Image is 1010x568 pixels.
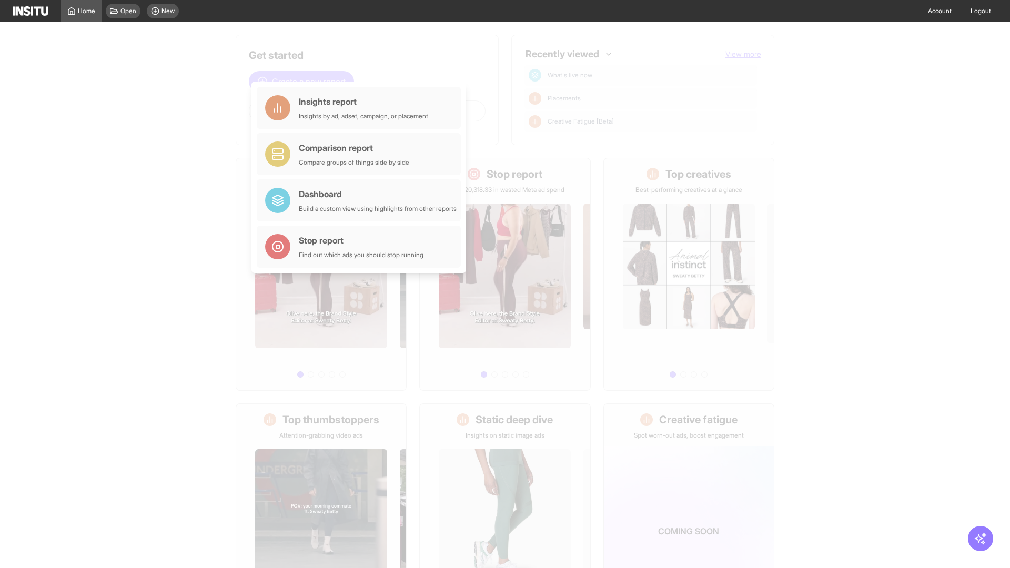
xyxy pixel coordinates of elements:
div: Compare groups of things side by side [299,158,409,167]
div: Stop report [299,234,423,247]
span: Open [120,7,136,15]
div: Comparison report [299,141,409,154]
img: Logo [13,6,48,16]
div: Dashboard [299,188,457,200]
div: Find out which ads you should stop running [299,251,423,259]
div: Build a custom view using highlights from other reports [299,205,457,213]
span: New [161,7,175,15]
div: Insights report [299,95,428,108]
span: Home [78,7,95,15]
div: Insights by ad, adset, campaign, or placement [299,112,428,120]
